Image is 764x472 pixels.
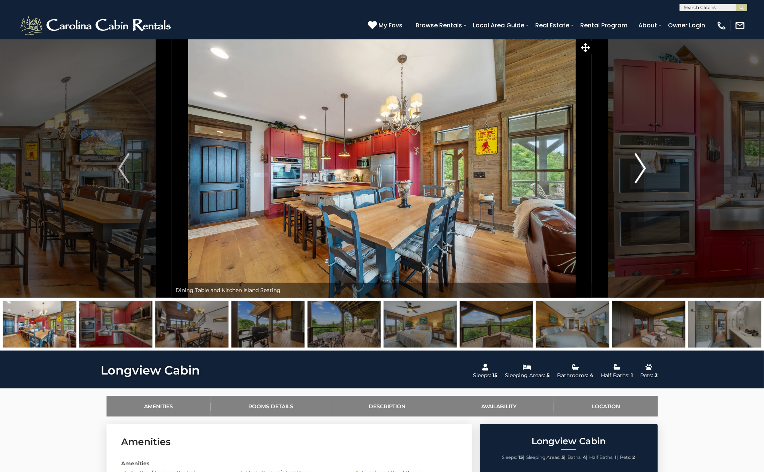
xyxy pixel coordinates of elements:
[443,396,554,417] a: Availability
[554,396,657,417] a: Location
[536,301,609,348] img: 169077844
[664,19,709,32] a: Owner Login
[469,19,528,32] a: Local Area Guide
[568,454,582,460] span: Baths:
[590,453,618,462] li: |
[412,19,466,32] a: Browse Rentals
[576,19,631,32] a: Rental Program
[384,301,457,348] img: 169077843
[620,454,632,460] span: Pets:
[735,20,745,31] img: mail-regular-white.png
[331,396,443,417] a: Description
[368,21,404,30] a: My Favs
[531,19,573,32] a: Real Estate
[3,301,76,348] img: 169077856
[122,435,457,448] h3: Amenities
[172,283,592,298] div: Dining Table and Kitchen Island Seating
[76,39,172,298] button: Previous
[615,454,617,460] strong: 1
[590,454,614,460] span: Half Baths:
[79,301,152,348] img: 169077859
[583,454,586,460] strong: 4
[527,454,561,460] span: Sleeping Areas:
[155,301,228,348] img: 169077860
[211,396,331,417] a: Rooms Details
[502,454,518,460] span: Sleeps:
[460,301,533,348] img: 169077845
[107,396,211,417] a: Amenities
[231,301,305,348] img: 169077866
[635,19,661,32] a: About
[519,454,523,460] strong: 15
[527,453,566,462] li: |
[482,436,656,446] h2: Longview Cabin
[716,20,727,31] img: phone-regular-white.png
[19,14,174,37] img: White-1-2.png
[568,453,588,462] li: |
[612,301,685,348] img: 169077846
[562,454,564,460] strong: 5
[118,153,129,183] img: arrow
[502,453,525,462] li: |
[633,454,635,460] strong: 2
[635,153,646,183] img: arrow
[308,301,381,348] img: 169077876
[378,21,402,30] span: My Favs
[688,301,761,348] img: 169077848
[592,39,689,298] button: Next
[116,460,463,467] div: Amenities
